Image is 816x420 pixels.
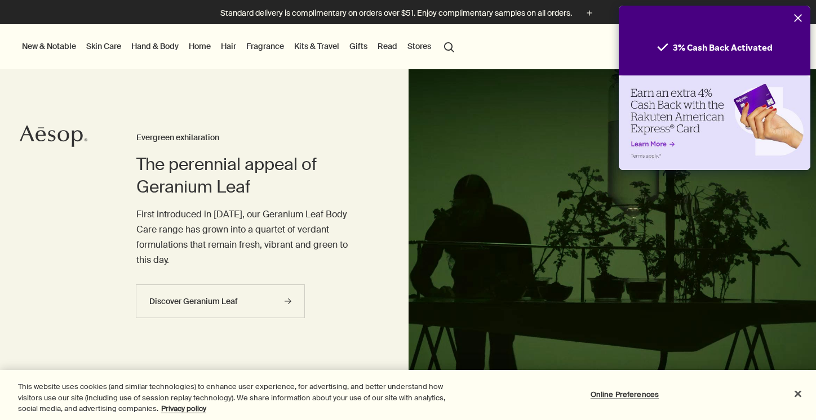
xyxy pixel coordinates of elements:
[20,125,87,150] a: Aesop
[405,39,433,53] button: Stores
[136,153,363,198] h2: The perennial appeal of Geranium Leaf
[20,125,87,148] svg: Aesop
[220,7,596,20] button: Standard delivery is complimentary on orders over $51. Enjoy complimentary samples on all orders.
[161,404,206,413] a: More information about your privacy, opens in a new tab
[439,35,459,57] button: Open search
[220,7,572,19] p: Standard delivery is complimentary on orders over $51. Enjoy complimentary samples on all orders.
[20,39,78,53] button: New & Notable
[589,383,660,405] button: Online Preferences, Opens the preference center dialog
[136,284,305,318] a: Discover Geranium Leaf
[136,131,363,145] h3: Evergreen exhilaration
[20,24,459,69] nav: primary
[129,39,181,53] a: Hand & Body
[292,39,342,53] a: Kits & Travel
[187,39,213,53] a: Home
[136,207,363,268] p: First introduced in [DATE], our Geranium Leaf Body Care range has grown into a quartet of verdant...
[219,39,238,53] a: Hair
[84,39,123,53] a: Skin Care
[347,39,370,53] a: Gifts
[18,381,449,414] div: This website uses cookies (and similar technologies) to enhance user experience, for advertising,...
[244,39,286,53] a: Fragrance
[786,381,810,406] button: Close
[375,39,400,53] a: Read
